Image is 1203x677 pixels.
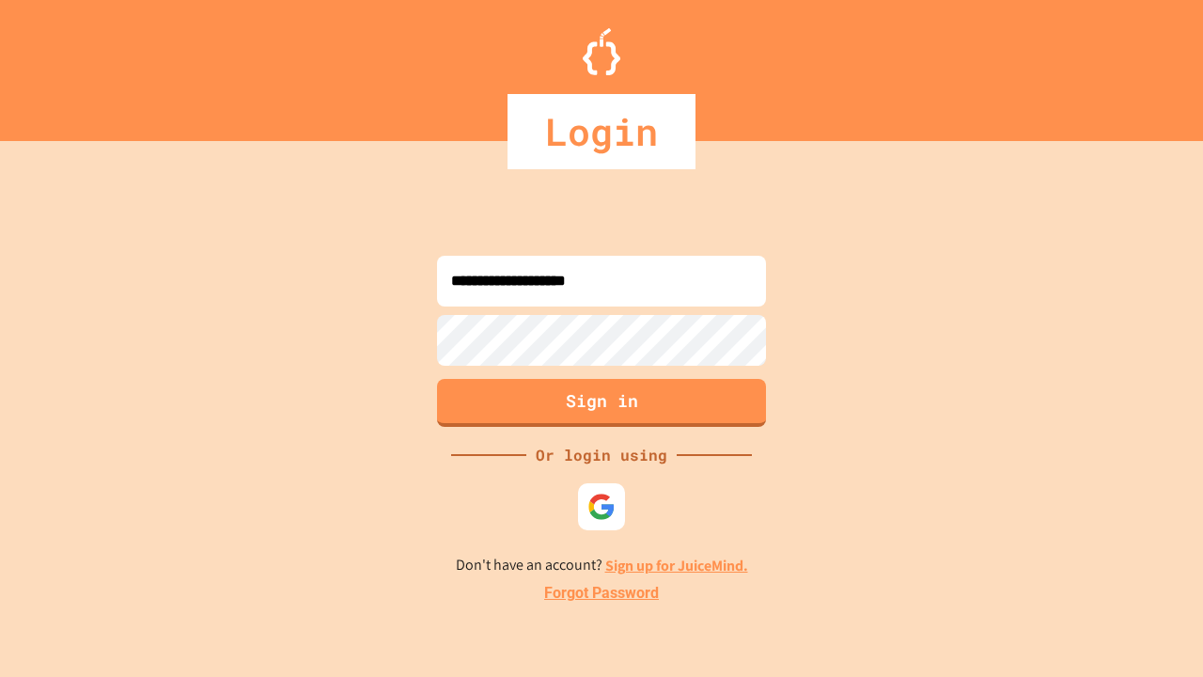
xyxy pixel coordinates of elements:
div: Or login using [526,444,677,466]
a: Forgot Password [544,582,659,605]
img: Logo.svg [583,28,620,75]
p: Don't have an account? [456,554,748,577]
img: google-icon.svg [587,493,616,521]
a: Sign up for JuiceMind. [605,556,748,575]
div: Login [508,94,695,169]
button: Sign in [437,379,766,427]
